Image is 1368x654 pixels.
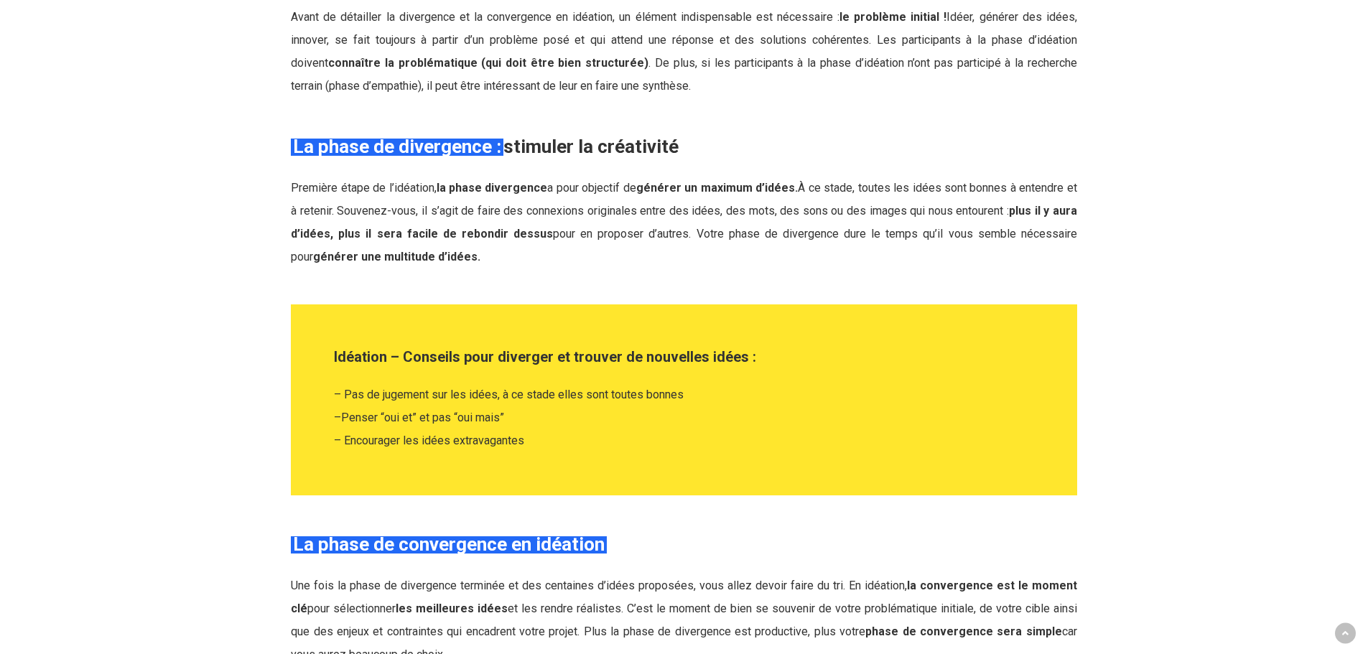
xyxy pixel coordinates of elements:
[291,181,1077,263] span: Première étape de l’idéation, a pour objectif de À ce stade, toutes les idées sont bonnes à enten...
[328,56,648,70] strong: connaître la problématique (qui doit être bien structurée)
[334,434,524,447] span: – Encourager les idées extravagantes
[334,348,756,365] strong: Idéation – Conseils pour diverger et trouver de nouvelles idées :
[865,625,1062,638] strong: phase de convergence sera simple
[341,411,504,424] span: Penser “oui et” et pas “oui mais”
[437,181,548,195] strong: la phase divergence
[396,602,508,615] strong: les meilleures idées
[334,388,684,424] span: – Pas de jugement sur les idées, à ce stade elles sont toutes bonnes –
[636,181,798,195] strong: générer un maximum d’idées.
[839,10,946,24] strong: le problème initial !
[291,10,1077,93] span: Avant de détailler la divergence et la convergence en idéation, un élément indispensable est néce...
[313,250,480,263] strong: générer une multitude d’idées.
[503,136,679,157] strong: stimuler la créativité
[293,136,501,157] strong: La phase de divergence :
[291,533,607,555] em: La phase de convergence en idéation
